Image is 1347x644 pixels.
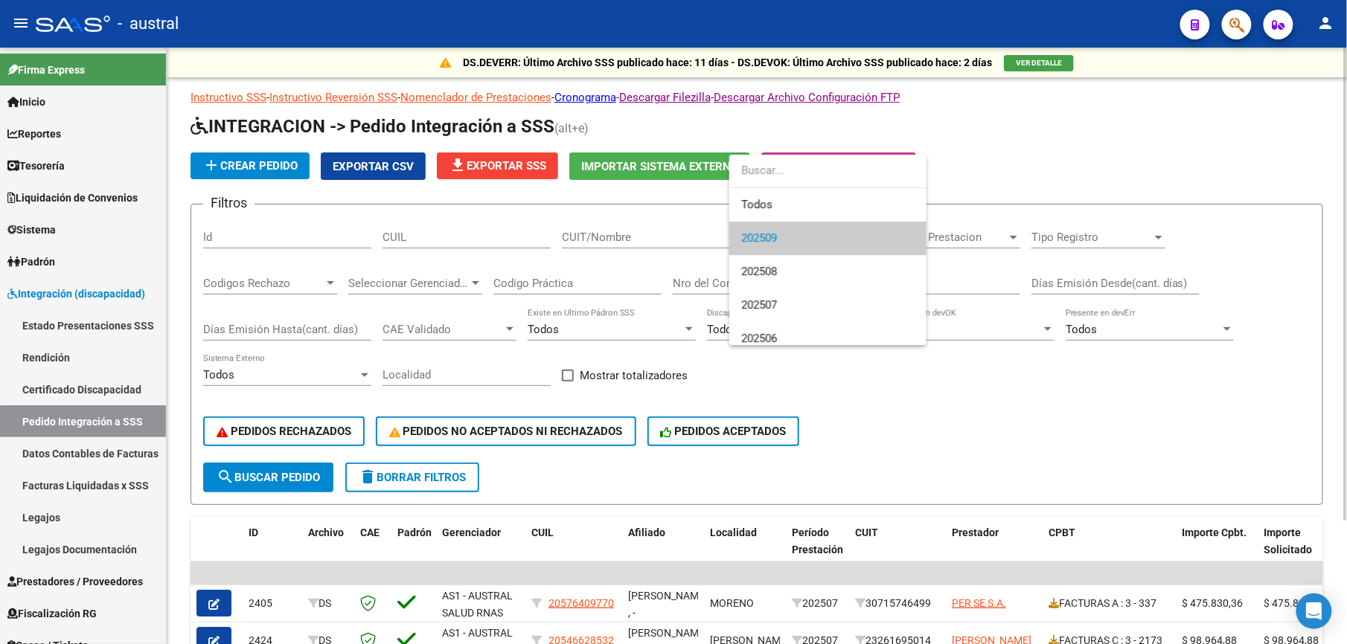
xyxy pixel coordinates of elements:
span: 202506 [741,332,777,345]
input: dropdown search [729,153,927,187]
div: Open Intercom Messenger [1296,593,1332,629]
span: 202508 [741,265,777,278]
span: Todos [741,188,915,222]
span: 202509 [741,231,777,245]
span: 202507 [741,298,777,312]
